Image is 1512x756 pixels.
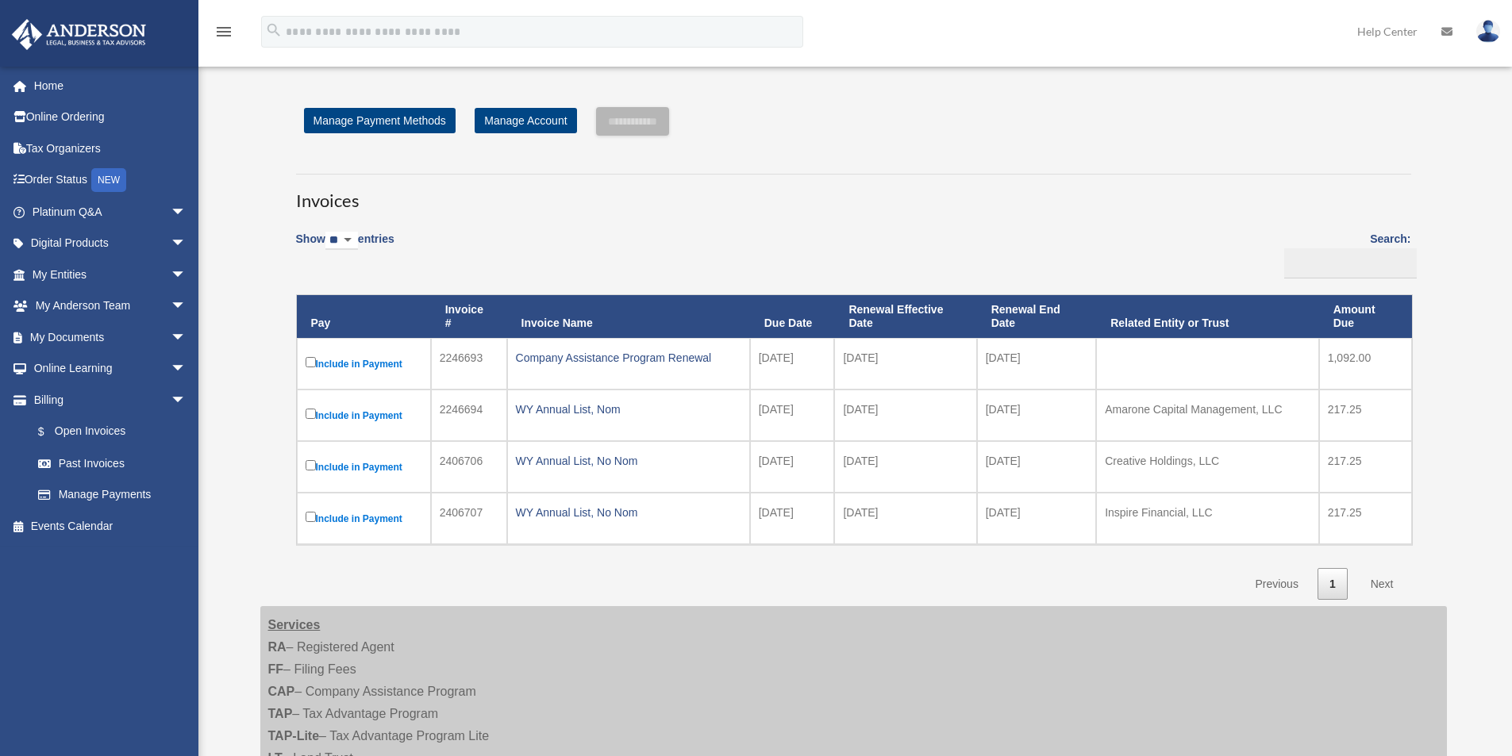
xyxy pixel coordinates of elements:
strong: CAP [268,685,295,698]
td: [DATE] [834,441,976,493]
div: Company Assistance Program Renewal [516,347,741,369]
td: 2406706 [431,441,507,493]
td: 2246694 [431,390,507,441]
a: Events Calendar [11,510,210,542]
a: Order StatusNEW [11,164,210,197]
strong: RA [268,640,287,654]
div: WY Annual List, No Nom [516,501,741,524]
td: [DATE] [977,390,1097,441]
a: My Anderson Teamarrow_drop_down [11,290,210,322]
span: arrow_drop_down [171,321,202,354]
td: [DATE] [834,338,976,390]
label: Include in Payment [306,457,422,477]
label: Show entries [296,229,394,266]
td: 217.25 [1319,493,1412,544]
strong: TAP-Lite [268,729,320,743]
a: Online Ordering [11,102,210,133]
a: My Entitiesarrow_drop_down [11,259,210,290]
a: Manage Account [475,108,576,133]
span: arrow_drop_down [171,196,202,228]
a: Manage Payments [22,479,202,511]
td: Inspire Financial, LLC [1096,493,1319,544]
a: Home [11,70,210,102]
td: [DATE] [834,390,976,441]
i: menu [214,22,233,41]
input: Include in Payment [306,460,316,470]
td: [DATE] [750,390,835,441]
a: Billingarrow_drop_down [11,384,202,416]
span: arrow_drop_down [171,228,202,260]
strong: Services [268,618,321,631]
a: Previous [1243,568,1310,601]
span: $ [47,422,55,442]
th: Due Date: activate to sort column ascending [750,295,835,338]
i: search [265,21,283,39]
td: Amarone Capital Management, LLC [1096,390,1319,441]
span: arrow_drop_down [171,290,202,323]
th: Renewal Effective Date: activate to sort column ascending [834,295,976,338]
a: $Open Invoices [22,416,194,448]
td: [DATE] [750,441,835,493]
span: arrow_drop_down [171,384,202,416]
td: 2246693 [431,338,507,390]
h3: Invoices [296,174,1411,213]
a: Digital Productsarrow_drop_down [11,228,210,259]
img: Anderson Advisors Platinum Portal [7,19,151,50]
a: Platinum Q&Aarrow_drop_down [11,196,210,228]
strong: FF [268,662,284,676]
label: Include in Payment [306,405,422,425]
img: User Pic [1476,20,1500,43]
td: [DATE] [977,338,1097,390]
input: Search: [1284,248,1417,278]
div: WY Annual List, No Nom [516,450,741,472]
a: Next [1359,568,1406,601]
th: Pay: activate to sort column descending [297,295,431,338]
th: Invoice Name: activate to sort column ascending [507,295,750,338]
td: [DATE] [750,338,835,390]
td: [DATE] [977,441,1097,493]
td: Creative Holdings, LLC [1096,441,1319,493]
a: Manage Payment Methods [304,108,456,133]
a: Online Learningarrow_drop_down [11,353,210,385]
strong: TAP [268,707,293,720]
input: Include in Payment [306,357,316,367]
th: Related Entity or Trust: activate to sort column ascending [1096,295,1319,338]
input: Include in Payment [306,512,316,522]
div: WY Annual List, Nom [516,398,741,420]
label: Include in Payment [306,354,422,374]
span: arrow_drop_down [171,353,202,386]
span: arrow_drop_down [171,259,202,291]
label: Include in Payment [306,508,422,528]
label: Search: [1279,229,1411,278]
a: 1 [1318,568,1348,601]
a: menu [214,28,233,41]
td: 217.25 [1319,390,1412,441]
a: Past Invoices [22,447,202,479]
td: 1,092.00 [1319,338,1412,390]
td: [DATE] [750,493,835,544]
a: My Documentsarrow_drop_down [11,321,210,353]
td: [DATE] [834,493,976,544]
td: 217.25 [1319,441,1412,493]
th: Invoice #: activate to sort column ascending [431,295,507,338]
div: NEW [91,168,126,192]
input: Include in Payment [306,409,316,419]
td: 2406707 [431,493,507,544]
select: Showentries [325,232,358,250]
th: Amount Due: activate to sort column ascending [1319,295,1412,338]
a: Tax Organizers [11,132,210,164]
td: [DATE] [977,493,1097,544]
th: Renewal End Date: activate to sort column ascending [977,295,1097,338]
